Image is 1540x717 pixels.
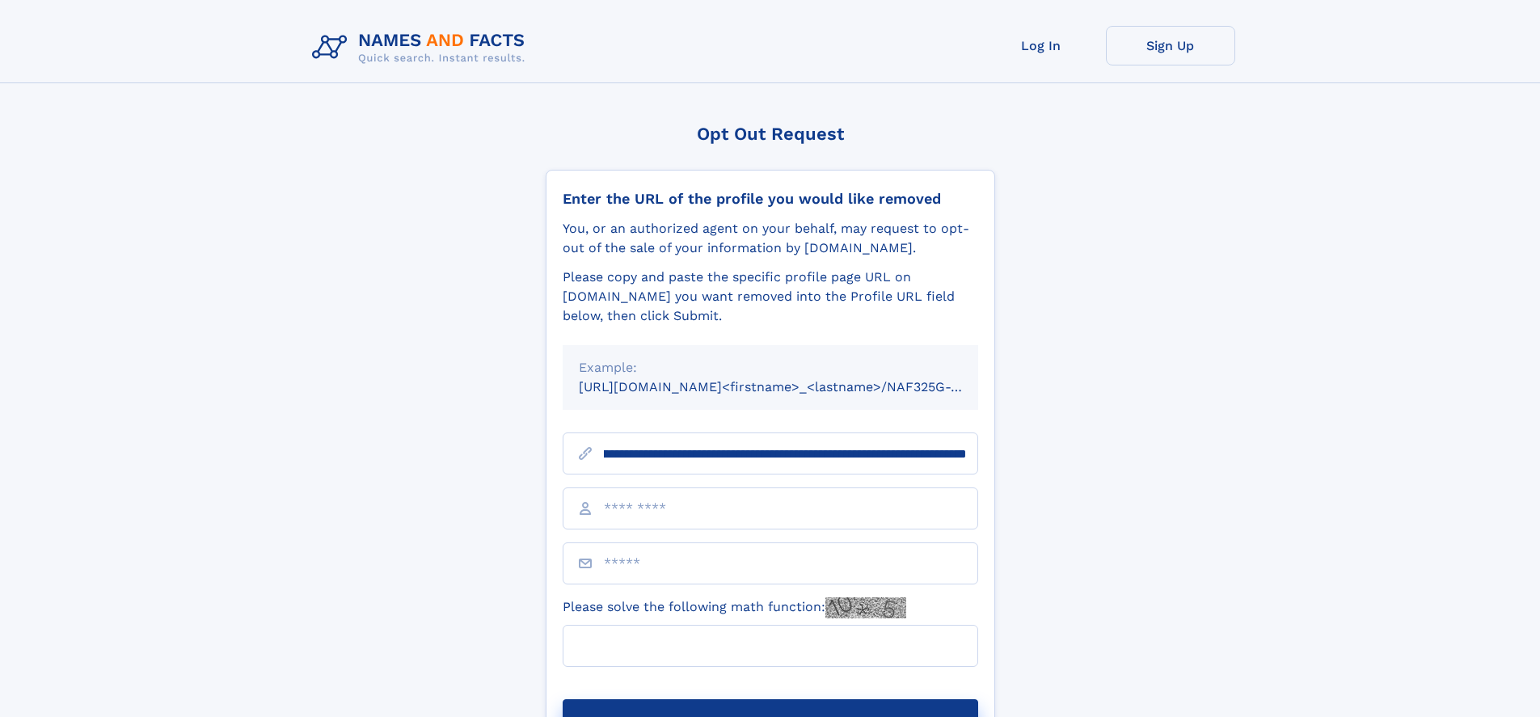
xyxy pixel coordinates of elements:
[563,190,978,208] div: Enter the URL of the profile you would like removed
[546,124,995,144] div: Opt Out Request
[579,379,1009,394] small: [URL][DOMAIN_NAME]<firstname>_<lastname>/NAF325G-xxxxxxxx
[306,26,538,70] img: Logo Names and Facts
[563,597,906,618] label: Please solve the following math function:
[977,26,1106,65] a: Log In
[563,219,978,258] div: You, or an authorized agent on your behalf, may request to opt-out of the sale of your informatio...
[1106,26,1235,65] a: Sign Up
[579,358,962,377] div: Example:
[563,268,978,326] div: Please copy and paste the specific profile page URL on [DOMAIN_NAME] you want removed into the Pr...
